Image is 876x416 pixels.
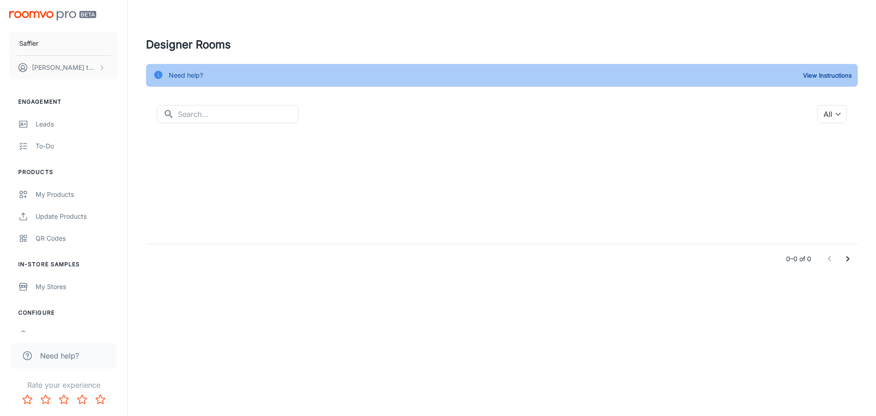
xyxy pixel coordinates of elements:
[169,67,203,84] div: Need help?
[786,254,811,264] p: 0–0 of 0
[178,105,298,123] input: Search...
[19,38,38,48] p: Saffier
[9,32,118,55] button: Saffier
[36,233,118,243] div: QR Codes
[36,119,118,129] div: Leads
[839,250,857,268] button: Go to next page
[36,190,118,200] div: My Products
[146,37,858,53] h4: Designer Rooms
[36,211,118,221] div: Update Products
[32,63,96,73] p: [PERSON_NAME] ten Broeke
[36,282,118,292] div: My Stores
[817,105,847,123] div: All
[9,56,118,79] button: [PERSON_NAME] ten Broeke
[36,141,118,151] div: To-do
[801,68,854,82] button: View Instructions
[9,11,96,21] img: Roomvo PRO Beta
